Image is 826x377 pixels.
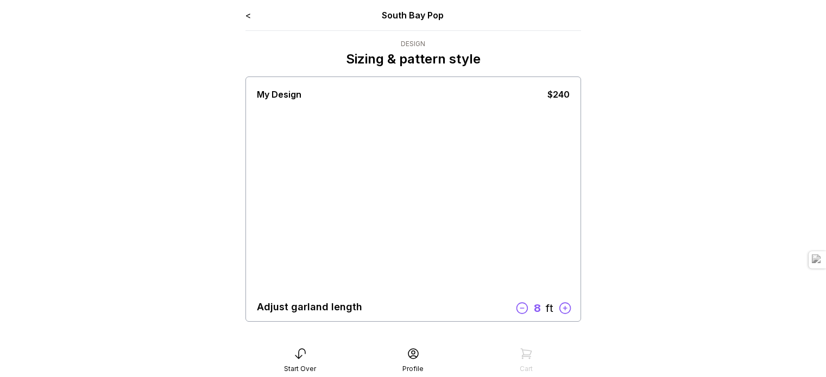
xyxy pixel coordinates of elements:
[245,10,251,21] a: <
[547,88,570,101] div: $240
[284,365,316,373] div: Start Over
[312,9,514,22] div: South Bay Pop
[346,50,481,68] p: Sizing & pattern style
[529,300,546,317] div: 8
[257,299,362,315] div: Adjust garland length
[245,339,400,354] div: Choose number of balloon sizes
[520,365,533,373] div: Cart
[402,365,424,373] div: Profile
[546,300,553,317] div: ft
[257,88,301,101] div: My Design
[346,40,481,48] div: Design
